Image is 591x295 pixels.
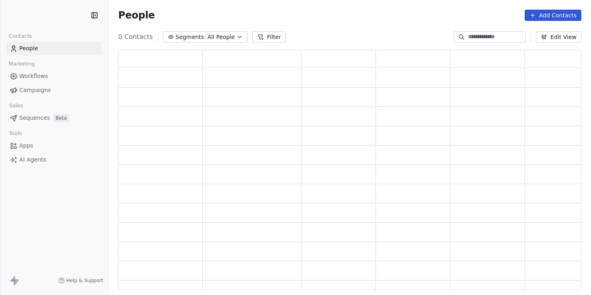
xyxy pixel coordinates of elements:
span: Marketing [5,58,38,70]
a: Help & Support [58,277,103,284]
a: People [6,42,102,55]
a: SequencesBeta [6,111,102,125]
span: Apps [19,141,33,150]
span: Campaigns [19,86,51,94]
span: Beta [53,114,69,122]
span: AI Agents [19,156,46,164]
span: Sequences [19,114,50,122]
a: Campaigns [6,84,102,97]
button: Edit View [536,31,581,43]
button: Filter [252,31,286,43]
span: Contacts [5,30,35,42]
span: 0 Contacts [118,32,153,42]
span: People [118,9,155,21]
span: Segments: [176,33,206,41]
a: Workflows [6,70,102,83]
a: AI Agents [6,153,102,166]
span: People [19,44,38,53]
span: Sales [6,100,27,112]
span: Workflows [19,72,48,80]
span: Tools [6,127,25,139]
a: Apps [6,139,102,152]
span: Help & Support [66,277,103,284]
button: Add Contacts [525,10,581,21]
span: All People [207,33,235,41]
